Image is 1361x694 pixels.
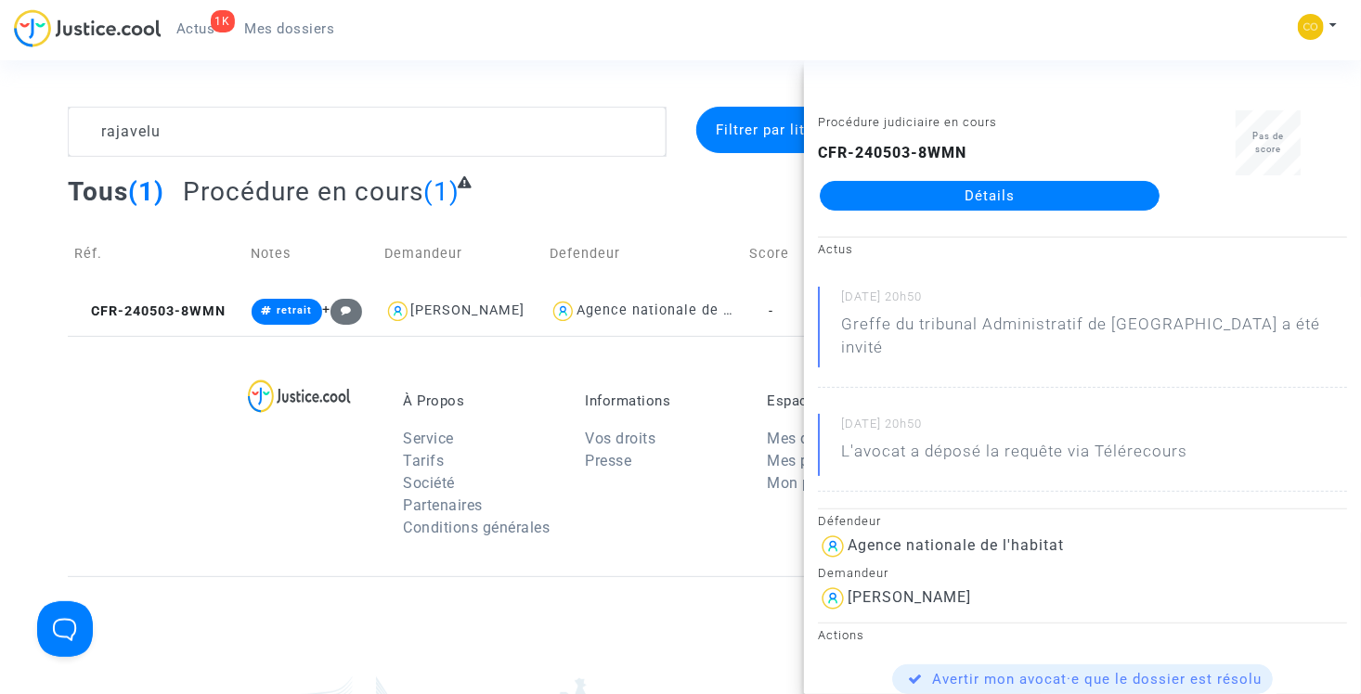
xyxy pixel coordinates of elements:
a: Mes dossiers [230,15,350,43]
a: Presse [585,452,631,469]
p: Espace Personnel [767,392,921,409]
td: Contestation du retrait de [PERSON_NAME] par l'ANAH (mandataire) [799,287,999,336]
img: icon-user.svg [818,584,848,613]
p: L'avocat a déposé la requête via Télérecours [841,440,1187,472]
span: - [769,303,773,319]
small: Actus [818,242,853,256]
div: Agence nationale de l'habitat [577,302,781,318]
img: icon-user.svg [818,532,848,561]
img: jc-logo.svg [14,9,162,47]
a: Conditions générales [403,519,550,536]
small: [DATE] 20h50 [841,289,1347,313]
div: Agence nationale de l'habitat [848,536,1064,554]
img: icon-user.svg [384,298,411,325]
td: Score [743,221,799,287]
img: logo-lg.svg [248,379,351,413]
small: Procédure judiciaire en cours [818,115,997,129]
div: [PERSON_NAME] [411,302,525,318]
td: Defendeur [543,221,743,287]
td: Type de dossier [799,221,999,287]
span: Pas de score [1252,131,1284,154]
iframe: Help Scout Beacon - Open [37,601,93,657]
a: Mes dossiers [767,430,859,447]
span: CFR-240503-8WMN [74,303,226,319]
a: Partenaires [403,496,483,514]
span: Procédure en cours [183,176,423,207]
p: À Propos [403,392,557,409]
small: [DATE] 20h50 [841,416,1347,440]
span: + [322,302,362,317]
td: Réf. [68,221,244,287]
a: Vos droits [585,430,655,447]
a: Société [403,474,455,492]
small: Défendeur [818,514,881,528]
div: 1K [211,10,235,32]
a: 1KActus [162,15,230,43]
span: (1) [128,176,164,207]
td: Notes [245,221,378,287]
p: Informations [585,392,739,409]
td: Demandeur [378,221,543,287]
a: Service [403,430,454,447]
span: Tous [68,176,128,207]
span: retrait [277,304,312,316]
a: Mon profil [767,474,839,492]
a: Mes procédures [767,452,877,469]
span: Mes dossiers [245,20,335,37]
p: Greffe du tribunal Administratif de [GEOGRAPHIC_DATA] a été invité [841,313,1347,368]
small: Demandeur [818,566,888,580]
span: (1) [423,176,460,207]
span: Avertir mon avocat·e que le dossier est résolu [932,671,1262,688]
a: Détails [820,181,1160,211]
b: CFR-240503-8WMN [818,144,966,161]
div: [PERSON_NAME] [848,588,971,606]
span: Filtrer par litige [716,122,826,138]
small: Actions [818,628,864,642]
img: icon-user.svg [550,298,577,325]
img: 5a13cfc393247f09c958b2f13390bacc [1298,14,1324,40]
a: Tarifs [403,452,444,469]
span: Actus [176,20,215,37]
